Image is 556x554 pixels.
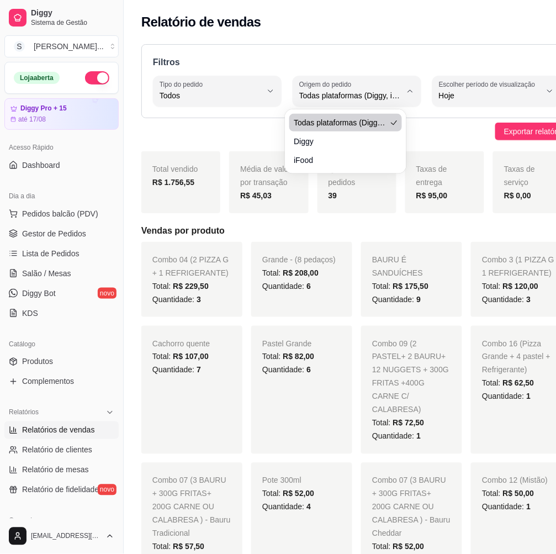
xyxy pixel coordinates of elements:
article: até 17/08 [18,115,46,124]
span: Quantidade: [262,282,311,291]
span: 9 [416,295,421,304]
span: R$ 62,50 [503,379,534,388]
span: Total: [152,352,209,361]
span: Hoje [439,90,541,101]
span: Total: [262,352,314,361]
span: Complementos [22,376,74,387]
span: Quantidade: [262,503,311,511]
span: Quantidade: [482,503,531,511]
span: Combo 09 (2 PASTEL+ 2 BAURU+ 12 NUGGETS + 300G FRITAS +400G CARNE C/ CALABRESA) [372,339,449,414]
div: Gerenciar [4,512,119,530]
span: S [14,41,25,52]
span: Total: [152,542,204,551]
span: Dashboard [22,160,60,171]
span: Total: [372,282,428,291]
span: Combo 12 (Mistão) [482,476,548,485]
span: Todos [160,90,262,101]
div: [PERSON_NAME] ... [34,41,104,52]
span: Total: [482,379,534,388]
span: Total vendido [152,165,198,173]
span: R$ 120,00 [503,282,539,291]
span: Grande - (8 pedaços) [262,255,336,264]
span: iFood [294,155,386,166]
div: Dia a dia [4,187,119,205]
span: 6 [306,282,311,291]
span: 3 [197,295,201,304]
span: Total: [262,268,319,277]
span: R$ 52,00 [393,542,425,551]
strong: R$ 45,03 [240,191,272,200]
span: 6 [306,366,311,374]
strong: R$ 1.756,55 [152,178,194,187]
span: Diggy [31,8,114,18]
span: Cachorro quente [152,339,210,348]
label: Tipo do pedido [160,80,206,89]
span: 1 [527,503,531,511]
span: Total: [372,542,424,551]
span: Relatório de mesas [22,465,89,476]
span: Total: [262,489,314,498]
label: Escolher período de visualização [439,80,539,89]
span: Todas plataformas (Diggy, iFood) [294,117,386,128]
span: 1 [416,432,421,441]
span: Total: [482,282,538,291]
span: R$ 57,50 [173,542,204,551]
span: Pedidos balcão (PDV) [22,208,98,219]
span: R$ 52,00 [283,489,315,498]
span: Relatório de fidelidade [22,484,99,495]
span: Pastel Grande [262,339,312,348]
span: Gestor de Pedidos [22,228,86,239]
span: R$ 72,50 [393,419,425,428]
span: Pote 300ml [262,476,301,485]
span: R$ 175,50 [393,282,429,291]
span: Taxas de entrega [416,165,447,187]
strong: R$ 95,00 [416,191,448,200]
span: Relatórios de vendas [22,425,95,436]
span: Quantidade: [482,295,531,304]
span: Sistema de Gestão [31,18,114,27]
span: Combo 16 (Pizza Grande + 4 pastel + Refrigerante) [482,339,550,374]
span: KDS [22,308,38,319]
span: R$ 50,00 [503,489,534,498]
span: Total: [482,489,534,498]
article: Diggy Pro + 15 [20,104,67,113]
span: Combo 04 (2 PIZZA G + 1 REFRIGERANTE) [152,255,229,277]
div: Acesso Rápido [4,139,119,156]
label: Origem do pedido [299,80,355,89]
span: 1 [527,392,531,401]
span: Relatórios [9,408,39,417]
span: R$ 107,00 [173,352,209,361]
span: Quantidade: [372,432,421,441]
div: Catálogo [4,335,119,353]
span: R$ 208,00 [283,268,319,277]
span: 7 [197,366,201,374]
span: Taxas de serviço [504,165,535,187]
span: Todas plataformas (Diggy, iFood) [299,90,401,101]
span: Quantidade: [152,295,201,304]
span: Total: [372,419,424,428]
span: Produtos [22,356,53,367]
span: Quantidade: [372,295,421,304]
span: Quantidade: [262,366,311,374]
span: 4 [306,503,311,511]
span: Diggy Bot [22,288,56,299]
span: BAURU É SANDUÍCHES [372,255,423,277]
h2: Relatório de vendas [141,13,261,31]
span: R$ 82,00 [283,352,315,361]
span: Quantidade: [482,392,531,401]
span: Relatório de clientes [22,445,92,456]
span: Combo 07 (3 BAURU + 300G FRITAS+ 200G CARNE OU CALABRESA ) - Bauru Tradicional [152,476,231,538]
span: R$ 229,50 [173,282,209,291]
button: Alterar Status [85,71,109,85]
button: Select a team [4,35,119,57]
span: Total: [152,282,209,291]
span: [EMAIL_ADDRESS][DOMAIN_NAME] [31,532,101,541]
div: Loja aberta [14,72,60,84]
strong: R$ 0,00 [504,191,531,200]
span: 3 [527,295,531,304]
span: Média de valor por transação [240,165,291,187]
strong: 39 [329,191,337,200]
span: Combo 07 (3 BAURU + 300G FRITAS+ 200G CARNE OU CALABRESA ) - Bauru Cheddar [372,476,451,538]
span: Lista de Pedidos [22,248,80,259]
span: Diggy [294,136,386,147]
